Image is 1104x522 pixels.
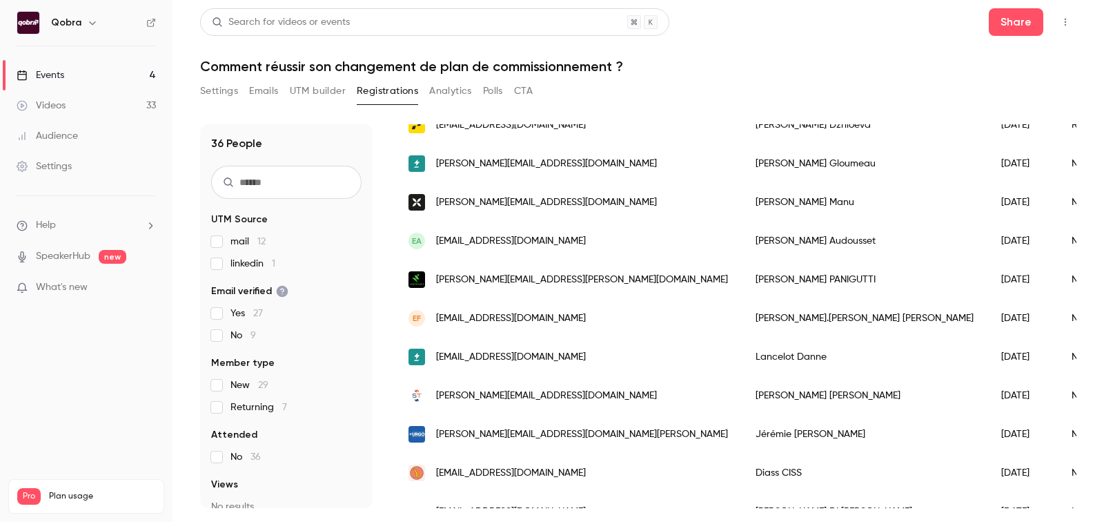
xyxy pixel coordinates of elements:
[253,309,263,318] span: 27
[408,503,425,520] img: legalplace.fr
[987,106,1058,144] div: [DATE]
[436,273,728,287] span: [PERSON_NAME][EMAIL_ADDRESS][PERSON_NAME][DOMAIN_NAME]
[249,80,278,102] button: Emails
[742,106,987,144] div: [PERSON_NAME] Dzhioeva
[436,466,586,481] span: [EMAIL_ADDRESS][DOMAIN_NAME]
[987,260,1058,299] div: [DATE]
[742,338,987,376] div: Lancelot Danne
[257,237,266,246] span: 12
[211,500,362,514] p: No results
[742,183,987,222] div: [PERSON_NAME] Manu
[357,80,418,102] button: Registrations
[412,235,422,247] span: EA
[408,387,425,404] img: sidetrade.com
[408,349,425,365] img: go-electra.com
[36,280,88,295] span: What's new
[987,338,1058,376] div: [DATE]
[989,8,1043,36] button: Share
[282,403,287,412] span: 7
[987,299,1058,338] div: [DATE]
[408,465,425,481] img: dayuse.com
[742,415,987,454] div: Jérémie [PERSON_NAME]
[742,222,987,260] div: [PERSON_NAME] Audousset
[742,144,987,183] div: [PERSON_NAME] Gloumeau
[200,80,238,102] button: Settings
[483,80,503,102] button: Polls
[17,12,39,34] img: Qobra
[742,299,987,338] div: [PERSON_NAME].[PERSON_NAME] [PERSON_NAME]
[36,218,56,233] span: Help
[742,376,987,415] div: [PERSON_NAME] [PERSON_NAME]
[230,235,266,249] span: mail
[230,307,263,320] span: Yes
[230,257,275,271] span: linkedin
[429,80,472,102] button: Analytics
[211,284,288,298] span: Email verified
[17,129,78,143] div: Audience
[436,505,586,519] span: [EMAIL_ADDRESS][DOMAIN_NAME]
[230,450,261,464] span: No
[258,380,268,390] span: 29
[408,155,425,172] img: go-electra.com
[987,222,1058,260] div: [DATE]
[987,454,1058,492] div: [DATE]
[36,249,90,264] a: SpeakerHub
[272,259,275,269] span: 1
[17,68,64,82] div: Events
[99,250,126,264] span: new
[742,454,987,492] div: Diass CISS
[17,159,72,173] div: Settings
[436,311,586,326] span: [EMAIL_ADDRESS][DOMAIN_NAME]
[987,376,1058,415] div: [DATE]
[230,400,287,414] span: Returning
[408,117,425,133] img: payplug.com
[212,15,350,30] div: Search for videos or events
[290,80,346,102] button: UTM builder
[211,478,238,492] span: Views
[250,452,261,462] span: 36
[230,378,268,392] span: New
[413,312,421,325] span: ef
[436,195,657,210] span: [PERSON_NAME][EMAIL_ADDRESS][DOMAIN_NAME]
[49,491,155,502] span: Plan usage
[211,213,268,226] span: UTM Source
[230,329,256,342] span: No
[436,234,586,249] span: [EMAIL_ADDRESS][DOMAIN_NAME]
[17,488,41,505] span: Pro
[436,157,657,171] span: [PERSON_NAME][EMAIL_ADDRESS][DOMAIN_NAME]
[514,80,533,102] button: CTA
[987,183,1058,222] div: [DATE]
[408,426,425,443] img: fr.urgo.com
[211,356,275,370] span: Member type
[51,16,81,30] h6: Qobra
[436,389,657,403] span: [PERSON_NAME][EMAIL_ADDRESS][DOMAIN_NAME]
[436,427,728,442] span: [PERSON_NAME][EMAIL_ADDRESS][DOMAIN_NAME][PERSON_NAME]
[436,350,586,365] span: [EMAIL_ADDRESS][DOMAIN_NAME]
[987,415,1058,454] div: [DATE]
[408,194,425,211] img: qonto.com
[987,144,1058,183] div: [DATE]
[211,135,262,152] h1: 36 People
[408,271,425,288] img: jobteaser.com
[742,260,987,299] div: [PERSON_NAME] PANIGUTTI
[17,218,156,233] li: help-dropdown-opener
[211,428,257,442] span: Attended
[200,58,1076,75] h1: Comment réussir son changement de plan de commissionnement ?
[17,99,66,113] div: Videos
[250,331,256,340] span: 9
[436,118,586,133] span: [EMAIL_ADDRESS][DOMAIN_NAME]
